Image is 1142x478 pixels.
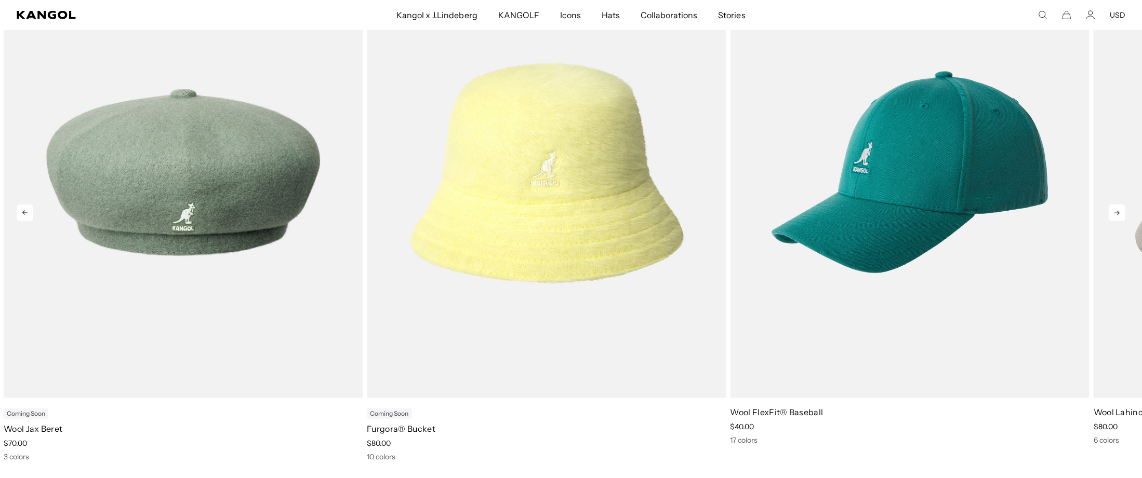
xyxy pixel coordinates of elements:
div: Coming Soon [367,408,411,419]
span: $80.00 [1094,422,1118,431]
div: 3 colors [4,452,363,461]
button: Cart [1062,10,1071,20]
span: $40.00 [731,422,754,431]
div: 10 colors [367,452,726,461]
a: Kangol [17,11,263,19]
a: Account [1086,10,1095,20]
div: 17 colors [731,435,1090,445]
div: Coming Soon [4,408,48,419]
span: $70.00 [4,439,27,448]
p: Wool Jax Beret [4,423,363,434]
button: USD [1110,10,1125,20]
p: Wool FlexFit® Baseball [731,406,1090,418]
summary: Search here [1038,10,1047,20]
p: Furgora® Bucket [367,423,726,434]
span: $80.00 [367,439,391,448]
